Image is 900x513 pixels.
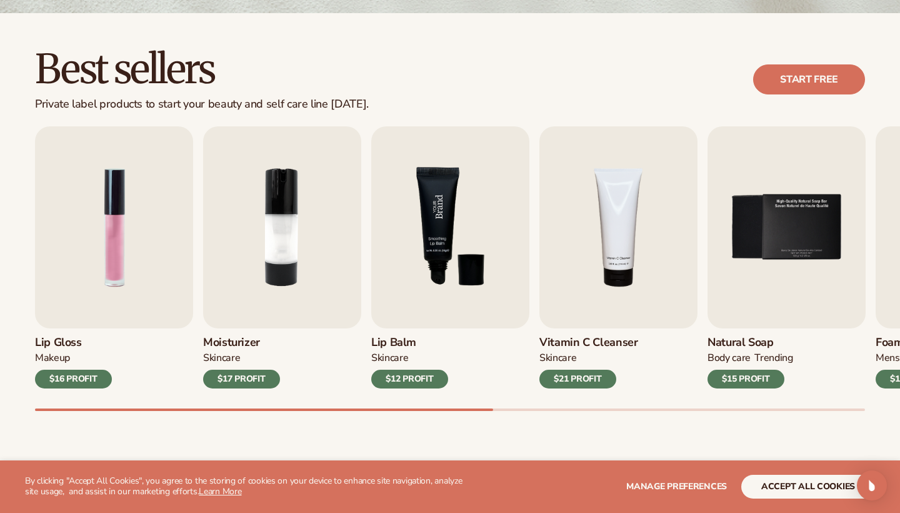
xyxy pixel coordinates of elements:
[741,475,875,499] button: accept all cookies
[539,126,697,389] a: 4 / 9
[371,370,448,389] div: $12 PROFIT
[35,336,112,350] h3: Lip Gloss
[203,336,280,350] h3: Moisturizer
[371,352,408,365] div: SKINCARE
[753,64,865,94] a: Start free
[25,476,470,497] p: By clicking "Accept All Cookies", you agree to the storing of cookies on your device to enhance s...
[707,352,751,365] div: BODY Care
[203,126,361,389] a: 2 / 9
[371,126,529,389] a: 3 / 9
[876,352,900,365] div: mens
[35,98,369,111] div: Private label products to start your beauty and self care line [DATE].
[203,352,240,365] div: SKINCARE
[35,126,193,389] a: 1 / 9
[626,480,727,492] span: Manage preferences
[857,470,887,500] div: Open Intercom Messenger
[35,370,112,389] div: $16 PROFIT
[35,48,369,90] h2: Best sellers
[371,126,529,328] img: Shopify Image 7
[371,336,448,350] h3: Lip Balm
[626,475,727,499] button: Manage preferences
[539,370,616,389] div: $21 PROFIT
[539,336,638,350] h3: Vitamin C Cleanser
[754,352,792,365] div: TRENDING
[707,336,793,350] h3: Natural Soap
[707,126,866,389] a: 5 / 9
[199,485,241,497] a: Learn More
[203,370,280,389] div: $17 PROFIT
[707,370,784,389] div: $15 PROFIT
[539,352,576,365] div: Skincare
[35,352,70,365] div: MAKEUP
